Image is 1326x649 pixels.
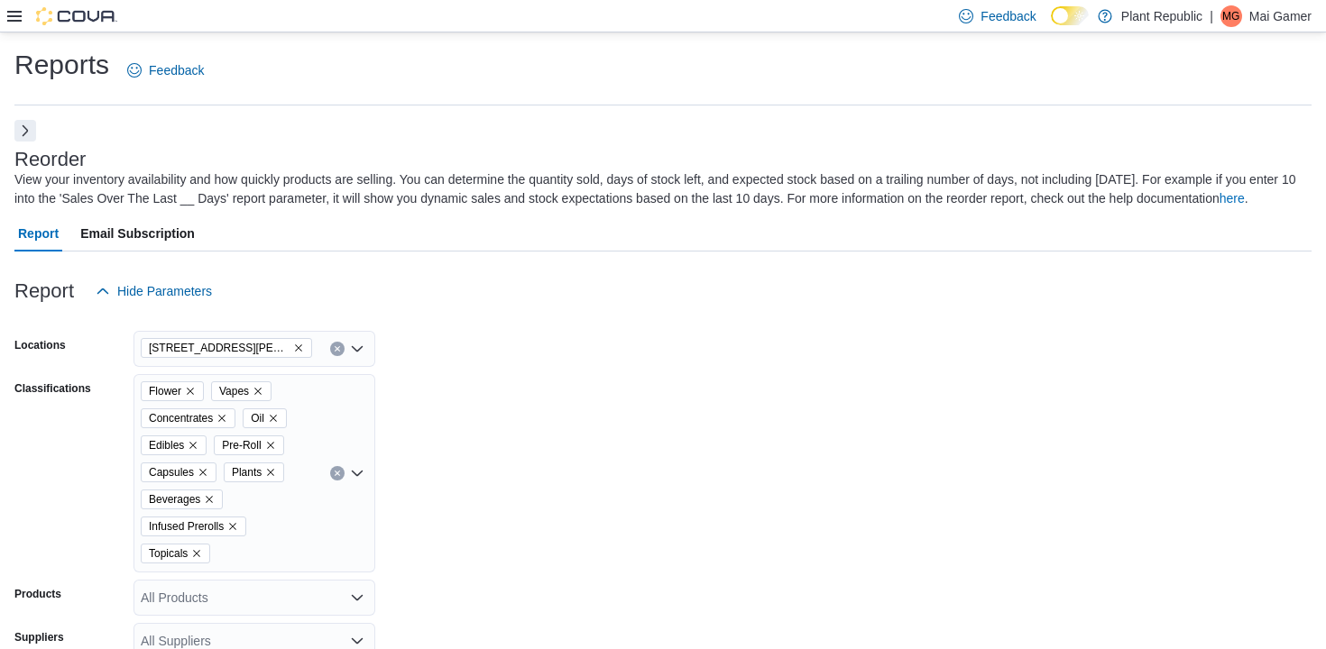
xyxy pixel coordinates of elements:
input: Dark Mode [1051,6,1089,25]
span: Beverages [149,490,200,508]
div: Mai Gamer [1220,5,1242,27]
span: Edibles [149,436,184,454]
span: Feedback [149,61,204,79]
button: Remove Flower from selection in this group [185,386,196,397]
span: Plants [232,463,262,481]
button: Open list of options [350,466,364,480]
span: Topicals [141,544,210,563]
span: Flower [141,381,204,401]
span: [STREET_ADDRESS][PERSON_NAME] [149,339,290,357]
span: Edibles [141,435,207,455]
span: Plants [224,462,284,482]
span: Vapes [211,381,272,401]
span: Report [18,215,59,251]
div: View your inventory availability and how quickly products are selling. You can determine the quan... [14,170,1303,208]
span: Infused Prerolls [141,516,246,536]
span: Capsules [149,463,194,481]
label: Locations [14,338,66,352]
h3: Report [14,280,74,302]
span: MG [1222,5,1239,27]
button: Clear input [330,466,345,480]
span: Concentrates [149,409,213,427]
span: Vapes [219,382,249,400]
h3: Reorder [14,149,86,170]
button: Remove Beverages from selection in this group [204,494,215,505]
a: Feedback [120,52,211,88]
span: Topicals [149,544,188,562]
p: | [1210,5,1213,27]
a: here [1220,191,1245,206]
span: 1031 Pape Ave [141,338,312,358]
span: Dark Mode [1051,25,1052,26]
span: Infused Prerolls [149,517,224,535]
button: Next [14,120,36,142]
button: Remove Infused Prerolls from selection in this group [227,521,238,532]
button: Remove Pre-Roll from selection in this group [265,440,276,451]
span: Oil [251,409,264,427]
button: Open list of options [350,634,364,648]
button: Open list of options [350,590,364,605]
button: Remove 1031 Pape Ave from selection in this group [293,343,304,353]
span: Hide Parameters [117,282,212,300]
span: Capsules [141,462,216,482]
button: Hide Parameters [88,273,219,309]
h1: Reports [14,47,109,83]
span: Feedback [981,7,1036,25]
button: Remove Concentrates from selection in this group [216,413,227,424]
span: Oil [243,408,287,428]
button: Clear input [330,342,345,356]
button: Remove Vapes from selection in this group [253,386,263,397]
p: Mai Gamer [1249,5,1312,27]
button: Remove Plants from selection in this group [265,467,276,478]
button: Remove Topicals from selection in this group [191,548,202,559]
label: Classifications [14,381,91,396]
button: Remove Capsules from selection in this group [198,467,208,478]
label: Products [14,587,61,601]
span: Email Subscription [80,215,195,251]
span: Concentrates [141,408,235,428]
span: Beverages [141,489,223,509]
img: Cova [36,7,117,25]
button: Remove Edibles from selection in this group [188,440,198,451]
p: Plant Republic [1121,5,1202,27]
button: Open list of options [350,342,364,356]
span: Flower [149,382,181,400]
button: Remove Oil from selection in this group [268,413,279,424]
span: Pre-Roll [222,436,261,454]
label: Suppliers [14,630,64,644]
span: Pre-Roll [214,435,283,455]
